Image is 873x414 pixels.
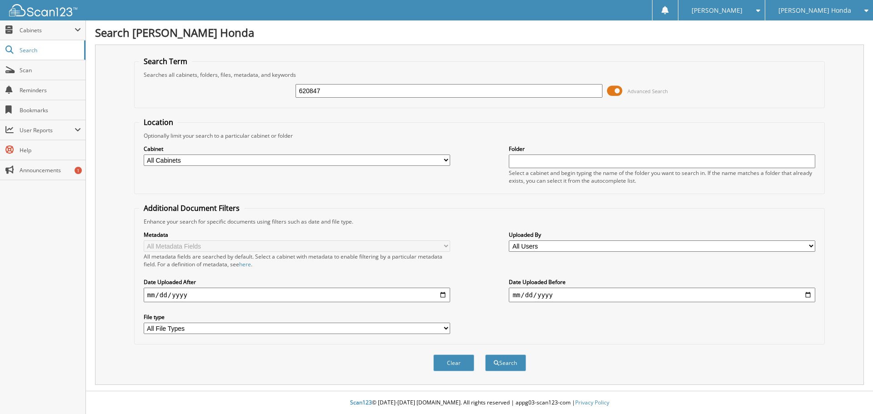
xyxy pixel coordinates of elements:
input: end [509,288,815,302]
label: File type [144,313,450,321]
span: Bookmarks [20,106,81,114]
label: Cabinet [144,145,450,153]
label: Metadata [144,231,450,239]
span: Scan [20,66,81,74]
div: All metadata fields are searched by default. Select a cabinet with metadata to enable filtering b... [144,253,450,268]
legend: Additional Document Filters [139,203,244,213]
span: Search [20,46,80,54]
span: [PERSON_NAME] [692,8,743,13]
span: Advanced Search [627,88,668,95]
iframe: Chat Widget [828,370,873,414]
div: 1 [75,167,82,174]
div: Optionally limit your search to a particular cabinet or folder [139,132,820,140]
div: Select a cabinet and begin typing the name of the folder you want to search in. If the name match... [509,169,815,185]
img: scan123-logo-white.svg [9,4,77,16]
span: Announcements [20,166,81,174]
label: Uploaded By [509,231,815,239]
a: Privacy Policy [575,399,609,406]
legend: Location [139,117,178,127]
label: Date Uploaded After [144,278,450,286]
label: Date Uploaded Before [509,278,815,286]
span: User Reports [20,126,75,134]
span: Reminders [20,86,81,94]
button: Clear [433,354,474,371]
h1: Search [PERSON_NAME] Honda [95,25,864,40]
legend: Search Term [139,56,192,66]
div: Searches all cabinets, folders, files, metadata, and keywords [139,71,820,79]
span: Help [20,146,81,154]
input: start [144,288,450,302]
a: here [239,260,251,268]
button: Search [485,354,526,371]
span: Cabinets [20,26,75,34]
div: © [DATE]-[DATE] [DOMAIN_NAME]. All rights reserved | appg03-scan123-com | [86,392,873,414]
span: Scan123 [350,399,372,406]
label: Folder [509,145,815,153]
span: [PERSON_NAME] Honda [778,8,851,13]
div: Enhance your search for specific documents using filters such as date and file type. [139,218,820,225]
